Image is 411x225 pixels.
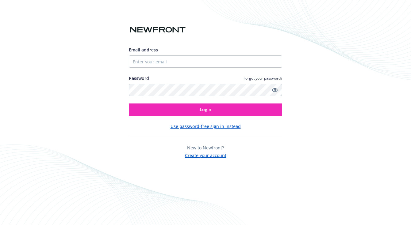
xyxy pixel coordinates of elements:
[129,103,282,116] button: Login
[200,107,211,112] span: Login
[271,86,278,94] a: Show password
[244,76,282,81] a: Forgot your password?
[129,75,149,81] label: Password
[129,47,158,53] span: Email address
[171,123,241,129] button: Use password-free sign in instead
[129,24,187,35] img: Newfront logo
[185,151,226,159] button: Create your account
[129,84,282,96] input: Enter your password
[187,145,224,151] span: New to Newfront?
[129,55,282,68] input: Enter your email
